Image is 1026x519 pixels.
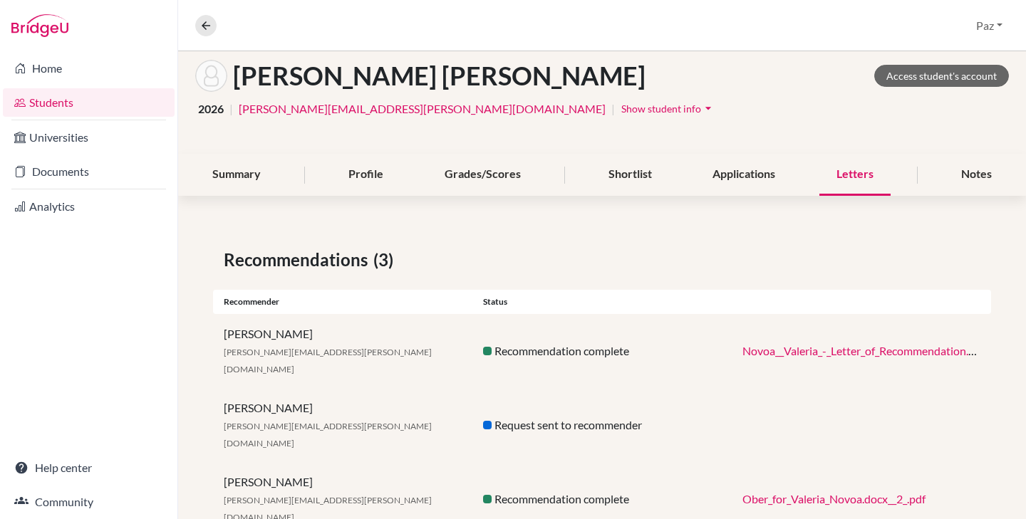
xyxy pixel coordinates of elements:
button: Paz [970,12,1009,39]
a: Help center [3,454,175,482]
div: Recommender [213,295,472,308]
div: Recommendation complete [472,342,732,360]
span: [PERSON_NAME][EMAIL_ADDRESS][PERSON_NAME][DOMAIN_NAME] [224,347,432,374]
img: Valeria Novoa Tarazi's avatar [195,60,227,92]
div: Summary [195,154,278,196]
button: Show student infoarrow_drop_down [621,98,716,120]
div: Applications [695,154,792,196]
a: Home [3,54,175,83]
h1: [PERSON_NAME] [PERSON_NAME] [233,61,646,91]
a: Students [3,88,175,117]
a: Community [3,488,175,516]
span: Recommendations [224,247,373,273]
a: Analytics [3,192,175,221]
span: [PERSON_NAME][EMAIL_ADDRESS][PERSON_NAME][DOMAIN_NAME] [224,421,432,449]
span: 2026 [198,100,224,117]
a: Novoa__Valeria_-_Letter_of_Recommendation.docx.pdf [742,344,1010,357]
div: Shortlist [591,154,669,196]
div: Request sent to recommender [472,416,732,434]
div: Notes [944,154,1009,196]
div: Status [472,295,732,308]
span: | [229,100,233,117]
span: | [611,100,615,117]
div: [PERSON_NAME] [213,325,472,377]
div: Profile [331,154,400,196]
span: (3) [373,247,399,273]
i: arrow_drop_down [701,101,715,115]
div: [PERSON_NAME] [213,399,472,451]
div: Letters [819,154,891,196]
a: Documents [3,157,175,186]
div: Recommendation complete [472,491,732,508]
img: Bridge-U [11,14,68,37]
a: [PERSON_NAME][EMAIL_ADDRESS][PERSON_NAME][DOMAIN_NAME] [239,100,606,117]
a: Universities [3,123,175,152]
a: Ober_for_Valeria_Novoa.docx__2_.pdf [742,492,926,505]
span: Show student info [621,103,701,115]
a: Access student's account [874,65,1009,87]
div: Grades/Scores [427,154,538,196]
